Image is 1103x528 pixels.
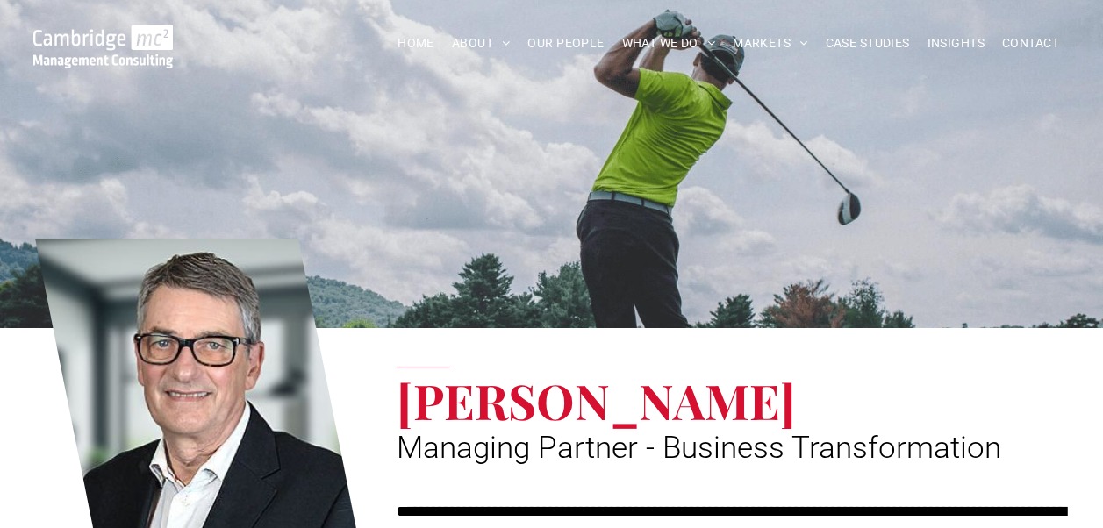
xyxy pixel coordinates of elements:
a: CASE STUDIES [817,30,919,57]
a: OUR PEOPLE [519,30,612,57]
a: CONTACT [993,30,1068,57]
img: Go to Homepage [33,25,174,68]
a: WHAT WE DO [613,30,725,57]
a: ABOUT [443,30,519,57]
span: Managing Partner - Business Transformation [397,430,1001,466]
a: MARKETS [724,30,816,57]
span: [PERSON_NAME] [397,367,796,432]
a: INSIGHTS [919,30,993,57]
a: Your Business Transformed | Cambridge Management Consulting [33,27,174,46]
a: HOME [389,30,443,57]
